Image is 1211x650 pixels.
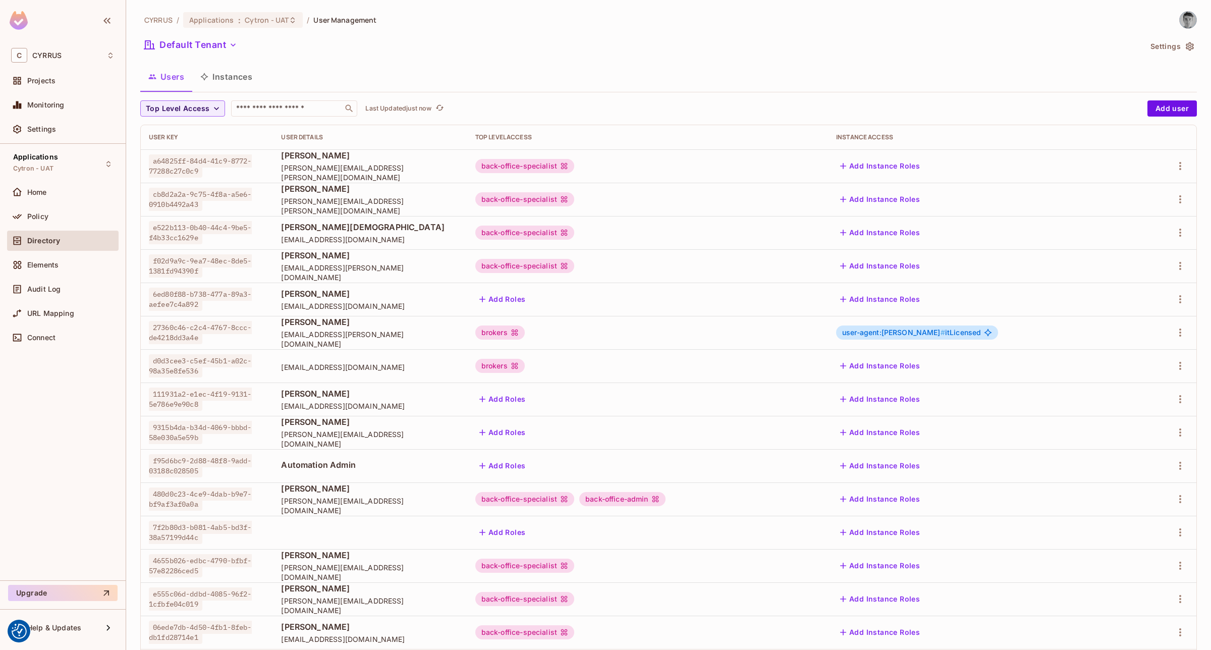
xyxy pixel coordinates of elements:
[281,496,459,515] span: [PERSON_NAME][EMAIL_ADDRESS][DOMAIN_NAME]
[281,596,459,615] span: [PERSON_NAME][EMAIL_ADDRESS][DOMAIN_NAME]
[365,104,431,113] p: Last Updated just now
[245,15,289,25] span: Cytron - UAT
[149,621,252,644] span: 06ede7db-4d50-4fb1-8feb-db1fd28714e1
[27,101,65,109] span: Monitoring
[12,624,27,639] button: Consent Preferences
[27,309,74,317] span: URL Mapping
[475,492,574,506] div: back-office-specialist
[149,133,265,141] div: User Key
[281,288,459,299] span: [PERSON_NAME]
[836,558,924,574] button: Add Instance Roles
[281,263,459,282] span: [EMAIL_ADDRESS][PERSON_NAME][DOMAIN_NAME]
[836,258,924,274] button: Add Instance Roles
[836,458,924,474] button: Add Instance Roles
[27,188,47,196] span: Home
[149,454,252,477] span: f95d6bc9-2d88-48f8-9add-03188c028505
[281,483,459,494] span: [PERSON_NAME]
[27,261,59,269] span: Elements
[1147,100,1197,117] button: Add user
[475,424,530,441] button: Add Roles
[13,165,53,173] span: Cytron - UAT
[836,491,924,507] button: Add Instance Roles
[307,15,309,25] li: /
[149,587,252,611] span: e555c06d-ddbd-4085-96f2-1cfbfe04c019
[435,103,444,114] span: refresh
[149,254,252,278] span: f02d9a9c-9ea7-48ec-8de5-1381fd94390f
[842,329,981,337] span: itLicensed
[475,592,574,606] div: back-office-specialist
[27,212,48,221] span: Policy
[431,102,446,115] span: Click to refresh data
[32,51,62,60] span: Workspace: CYRRUS
[475,226,574,240] div: back-office-specialist
[27,624,81,632] span: Help & Updates
[281,235,459,244] span: [EMAIL_ADDRESS][DOMAIN_NAME]
[149,221,252,244] span: e522b113-0b40-44c4-9be5-f4b33cc1629e
[144,15,173,25] span: the active workspace
[836,133,1132,141] div: Instance Access
[149,521,252,544] span: 7f2b80d3-b081-4ab5-bd3f-38a57199d44c
[281,550,459,561] span: [PERSON_NAME]
[941,328,945,337] span: #
[146,102,209,115] span: Top Level Access
[281,150,459,161] span: [PERSON_NAME]
[281,133,459,141] div: User Details
[836,358,924,374] button: Add Instance Roles
[433,102,446,115] button: refresh
[475,524,530,540] button: Add Roles
[140,64,192,89] button: Users
[836,424,924,441] button: Add Instance Roles
[281,183,459,194] span: [PERSON_NAME]
[836,291,924,307] button: Add Instance Roles
[475,291,530,307] button: Add Roles
[192,64,260,89] button: Instances
[140,100,225,117] button: Top Level Access
[238,16,241,24] span: :
[149,354,252,377] span: d0d3cee3-c5ef-45b1-a02c-98a35e8fe536
[189,15,234,25] span: Applications
[149,188,252,211] span: cb8d2a2a-9c75-4f8a-a5e6-0910b4492a43
[475,359,525,373] div: brokers
[27,285,61,293] span: Audit Log
[281,301,459,311] span: [EMAIL_ADDRESS][DOMAIN_NAME]
[281,196,459,215] span: [PERSON_NAME][EMAIL_ADDRESS][PERSON_NAME][DOMAIN_NAME]
[836,158,924,174] button: Add Instance Roles
[281,563,459,582] span: [PERSON_NAME][EMAIL_ADDRESS][DOMAIN_NAME]
[281,330,459,349] span: [EMAIL_ADDRESS][PERSON_NAME][DOMAIN_NAME]
[313,15,376,25] span: User Management
[13,153,58,161] span: Applications
[475,625,574,639] div: back-office-specialist
[836,524,924,540] button: Add Instance Roles
[281,250,459,261] span: [PERSON_NAME]
[27,125,56,133] span: Settings
[281,429,459,449] span: [PERSON_NAME][EMAIL_ADDRESS][DOMAIN_NAME]
[836,591,924,607] button: Add Instance Roles
[149,154,252,178] span: a64825ff-84d4-41c9-8772-77288c27c0c9
[11,48,27,63] span: C
[27,237,60,245] span: Directory
[281,634,459,644] span: [EMAIL_ADDRESS][DOMAIN_NAME]
[475,559,574,573] div: back-office-specialist
[177,15,179,25] li: /
[475,259,574,273] div: back-office-specialist
[281,222,459,233] span: [PERSON_NAME][DEMOGRAPHIC_DATA]
[281,163,459,182] span: [PERSON_NAME][EMAIL_ADDRESS][PERSON_NAME][DOMAIN_NAME]
[281,459,459,470] span: Automation Admin
[281,362,459,372] span: [EMAIL_ADDRESS][DOMAIN_NAME]
[281,583,459,594] span: [PERSON_NAME]
[27,77,56,85] span: Projects
[475,458,530,474] button: Add Roles
[281,401,459,411] span: [EMAIL_ADDRESS][DOMAIN_NAME]
[281,316,459,328] span: [PERSON_NAME]
[475,133,820,141] div: Top Level Access
[10,11,28,30] img: SReyMgAAAABJRU5ErkJggg==
[149,321,252,344] span: 27360c46-c2c4-4767-8ccc-de4218dd3a4e
[281,416,459,427] span: [PERSON_NAME]
[281,388,459,399] span: [PERSON_NAME]
[475,159,574,173] div: back-office-specialist
[27,334,56,342] span: Connect
[149,488,252,511] span: 480d0c23-4ce9-4dab-b9e7-bf9af3af0a0a
[475,391,530,407] button: Add Roles
[281,621,459,632] span: [PERSON_NAME]
[149,288,252,311] span: 6ed80f88-b738-477a-89a3-aefee7c4a892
